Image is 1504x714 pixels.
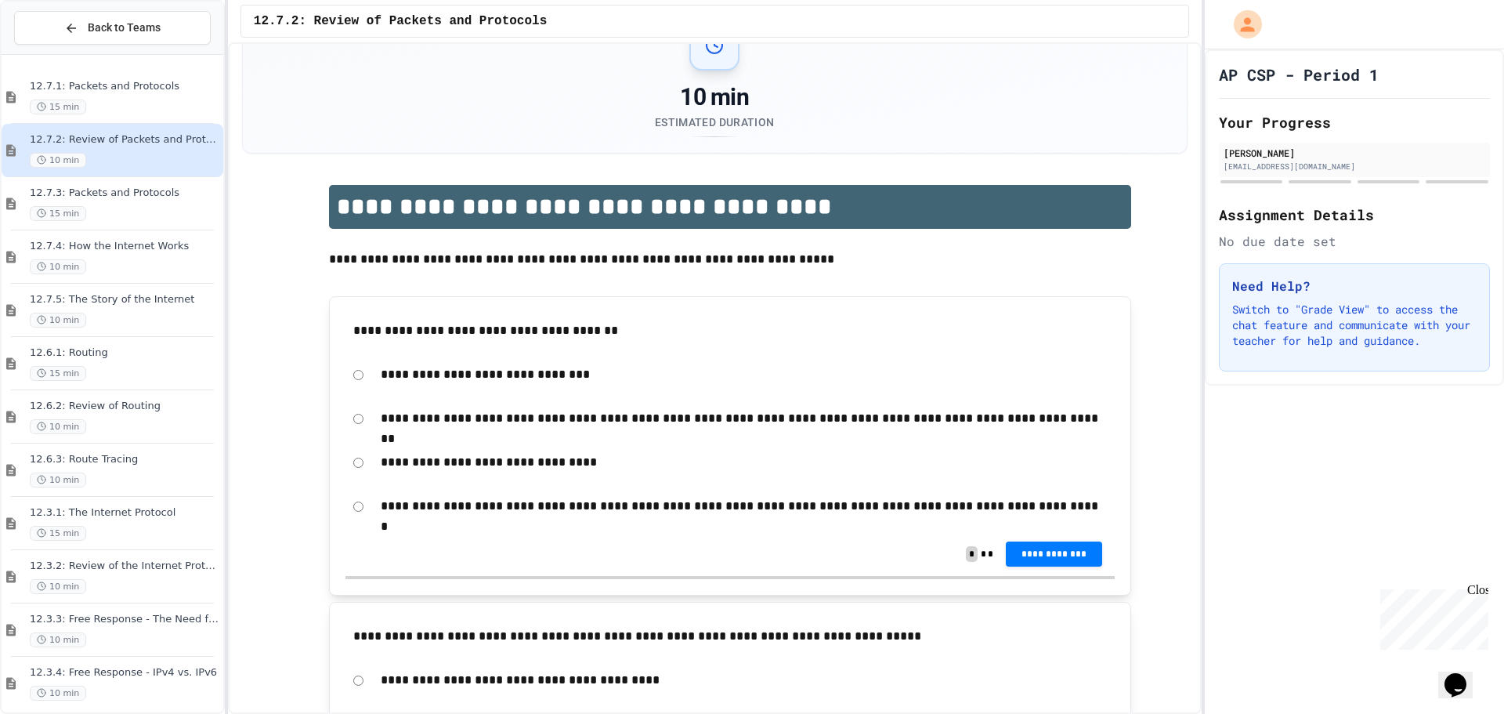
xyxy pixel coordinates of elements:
h1: AP CSP - Period 1 [1219,63,1379,85]
h2: Your Progress [1219,111,1490,133]
div: 10 min [655,83,774,111]
span: 10 min [30,419,86,434]
div: My Account [1217,6,1266,42]
span: 10 min [30,579,86,594]
h3: Need Help? [1232,277,1477,295]
span: 12.7.1: Packets and Protocols [30,80,220,93]
span: 15 min [30,100,86,114]
span: 10 min [30,153,86,168]
span: 12.6.3: Route Tracing [30,453,220,466]
span: 12.3.2: Review of the Internet Protocol [30,560,220,573]
span: 10 min [30,473,86,487]
iframe: chat widget [1438,651,1488,698]
span: 12.7.4: How the Internet Works [30,240,220,253]
span: 12.3.4: Free Response - IPv4 vs. IPv6 [30,666,220,680]
div: Chat with us now!Close [6,6,108,100]
span: 10 min [30,313,86,328]
span: 15 min [30,206,86,221]
span: 15 min [30,366,86,381]
div: [EMAIL_ADDRESS][DOMAIN_NAME] [1224,161,1485,172]
span: 12.7.2: Review of Packets and Protocols [254,12,547,31]
span: 10 min [30,686,86,701]
span: 15 min [30,526,86,541]
iframe: chat widget [1374,583,1488,650]
span: 12.7.3: Packets and Protocols [30,187,220,200]
div: No due date set [1219,232,1490,251]
span: 12.7.5: The Story of the Internet [30,293,220,306]
span: 12.3.1: The Internet Protocol [30,506,220,520]
span: 12.6.1: Routing [30,346,220,360]
span: 12.6.2: Review of Routing [30,400,220,413]
div: Estimated Duration [655,114,774,130]
span: Back to Teams [88,20,161,36]
div: [PERSON_NAME] [1224,146,1485,160]
span: 12.3.3: Free Response - The Need for IP [30,613,220,626]
button: Back to Teams [14,11,211,45]
span: 12.7.2: Review of Packets and Protocols [30,133,220,147]
h2: Assignment Details [1219,204,1490,226]
span: 10 min [30,259,86,274]
p: Switch to "Grade View" to access the chat feature and communicate with your teacher for help and ... [1232,302,1477,349]
span: 10 min [30,632,86,647]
